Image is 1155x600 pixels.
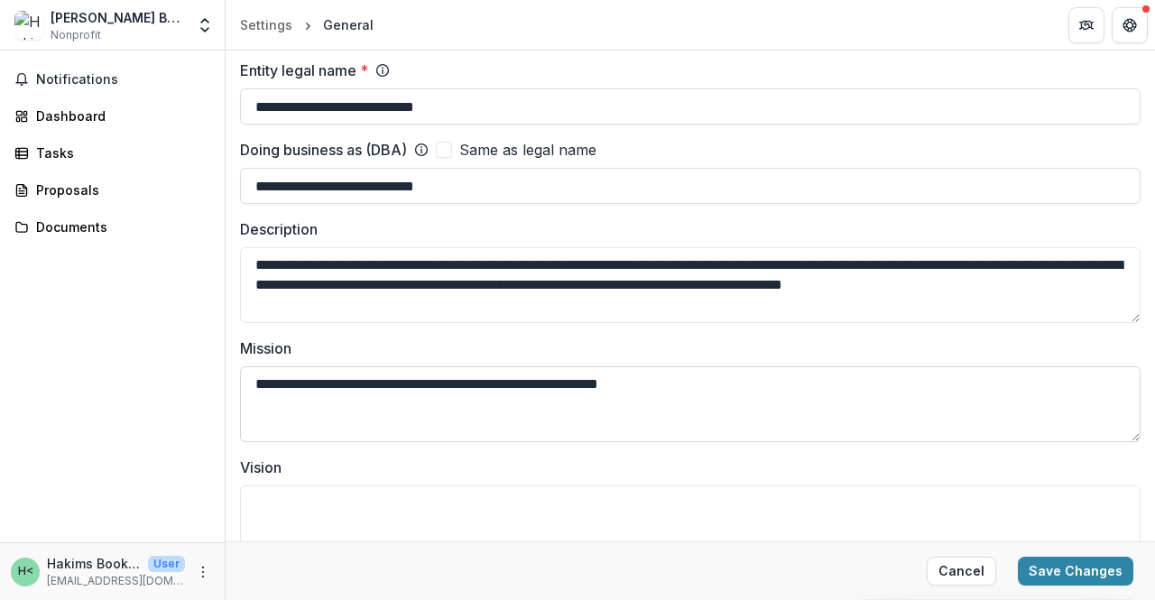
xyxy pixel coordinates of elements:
div: Settings [240,15,292,34]
span: Same as legal name [459,139,596,161]
label: Doing business as (DBA) [240,139,407,161]
div: General [323,15,374,34]
button: Get Help [1112,7,1148,43]
p: Hakims Bookstore <[EMAIL_ADDRESS][DOMAIN_NAME]> [47,554,141,573]
a: Documents [7,212,217,242]
a: Proposals [7,175,217,205]
a: Settings [233,12,300,38]
button: Notifications [7,65,217,94]
button: Partners [1068,7,1104,43]
div: Proposals [36,180,203,199]
p: [EMAIL_ADDRESS][DOMAIN_NAME] [47,573,185,589]
button: Cancel [927,557,996,586]
a: Tasks [7,138,217,168]
button: Save Changes [1018,557,1133,586]
label: Vision [240,457,1130,478]
label: Entity legal name [240,60,368,81]
div: Hakims Bookstore <bookstorehakims@gmail.com> [18,566,33,577]
label: Description [240,218,1130,240]
button: More [192,561,214,583]
button: Open entity switcher [192,7,217,43]
img: Hakim's Bookstore & Gift Shop [14,11,43,40]
a: Dashboard [7,101,217,131]
p: User [148,556,185,572]
div: Dashboard [36,106,203,125]
span: Nonprofit [51,27,101,43]
nav: breadcrumb [233,12,381,38]
div: [PERSON_NAME] Bookstore & Gift Shop [51,8,185,27]
div: Documents [36,217,203,236]
div: Tasks [36,143,203,162]
span: Notifications [36,72,210,88]
label: Mission [240,337,1130,359]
